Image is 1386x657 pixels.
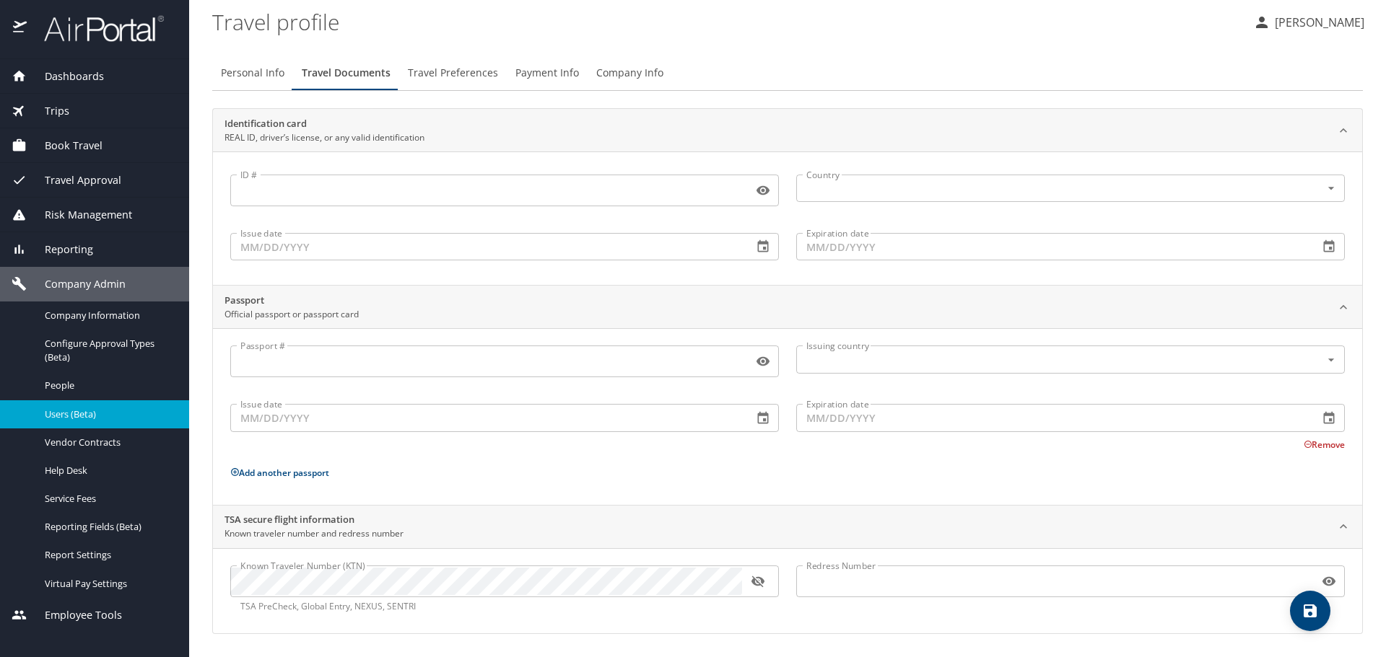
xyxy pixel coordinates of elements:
[45,492,172,506] span: Service Fees
[27,607,122,623] span: Employee Tools
[27,242,93,257] span: Reporting
[213,548,1362,633] div: TSA secure flight informationKnown traveler number and redress number
[27,138,103,154] span: Book Travel
[27,103,69,119] span: Trips
[45,379,172,392] span: People
[1290,591,1330,631] button: save
[28,14,164,43] img: airportal-logo.png
[45,577,172,591] span: Virtual Pay Settings
[45,520,172,534] span: Reporting Fields (Beta)
[302,64,391,82] span: Travel Documents
[212,56,1363,90] div: Profile
[225,527,404,540] p: Known traveler number and redress number
[45,464,172,477] span: Help Desk
[213,506,1362,549] div: TSA secure flight informationKnown traveler number and redress number
[213,286,1362,329] div: PassportOfficial passport or passport card
[230,404,741,431] input: MM/DD/YYYY
[225,308,359,321] p: Official passport or passport card
[45,548,172,562] span: Report Settings
[213,109,1362,152] div: Identification cardREAL ID, driver’s license, or any valid identification
[45,309,172,322] span: Company Information
[213,328,1362,504] div: PassportOfficial passport or passport card
[240,600,769,613] p: TSA PreCheck, Global Entry, NEXUS, SENTRI
[1247,9,1370,35] button: [PERSON_NAME]
[796,404,1307,431] input: MM/DD/YYYY
[45,407,172,421] span: Users (Beta)
[1304,438,1345,451] button: Remove
[596,64,663,82] span: Company Info
[230,233,741,260] input: MM/DD/YYYY
[225,294,359,308] h2: Passport
[45,337,172,364] span: Configure Approval Types (Beta)
[408,64,498,82] span: Travel Preferences
[1322,180,1340,197] button: Open
[213,151,1362,285] div: Identification cardREAL ID, driver’s license, or any valid identification
[45,436,172,449] span: Vendor Contracts
[1322,351,1340,369] button: Open
[225,513,404,527] h2: TSA secure flight information
[225,117,424,131] h2: Identification card
[515,64,579,82] span: Payment Info
[796,233,1307,260] input: MM/DD/YYYY
[225,131,424,144] p: REAL ID, driver’s license, or any valid identification
[27,69,104,84] span: Dashboards
[1270,14,1364,31] p: [PERSON_NAME]
[27,276,126,292] span: Company Admin
[27,172,121,188] span: Travel Approval
[27,207,132,223] span: Risk Management
[230,467,329,479] button: Add another passport
[221,64,284,82] span: Personal Info
[13,14,28,43] img: icon-airportal.png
